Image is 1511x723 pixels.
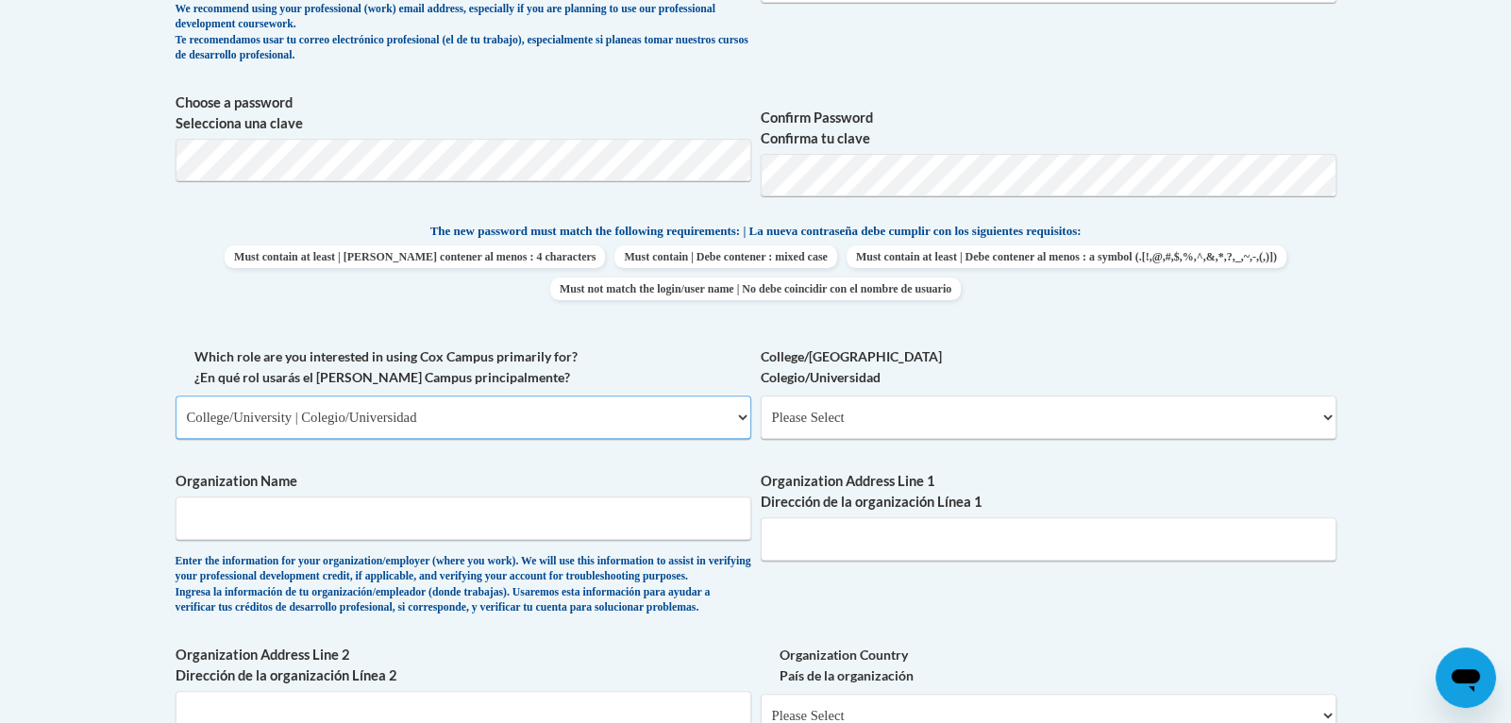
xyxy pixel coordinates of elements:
[847,245,1286,268] span: Must contain at least | Debe contener al menos : a symbol (.[!,@,#,$,%,^,&,*,?,_,~,-,(,)])
[176,2,751,64] div: We recommend using your professional (work) email address, especially if you are planning to use ...
[176,554,751,616] div: Enter the information for your organization/employer (where you work). We will use this informati...
[430,223,1082,240] span: The new password must match the following requirements: | La nueva contraseña debe cumplir con lo...
[176,645,751,686] label: Organization Address Line 2 Dirección de la organización Línea 2
[761,517,1336,561] input: Metadata input
[176,346,751,388] label: Which role are you interested in using Cox Campus primarily for? ¿En qué rol usarás el [PERSON_NA...
[550,277,961,300] span: Must not match the login/user name | No debe coincidir con el nombre de usuario
[176,92,751,134] label: Choose a password Selecciona una clave
[1435,647,1496,708] iframe: Button to launch messaging window
[761,346,1336,388] label: College/[GEOGRAPHIC_DATA] Colegio/Universidad
[761,645,1336,686] label: Organization Country País de la organización
[176,471,751,492] label: Organization Name
[614,245,836,268] span: Must contain | Debe contener : mixed case
[761,471,1336,513] label: Organization Address Line 1 Dirección de la organización Línea 1
[225,245,605,268] span: Must contain at least | [PERSON_NAME] contener al menos : 4 characters
[176,496,751,540] input: Metadata input
[761,108,1336,149] label: Confirm Password Confirma tu clave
